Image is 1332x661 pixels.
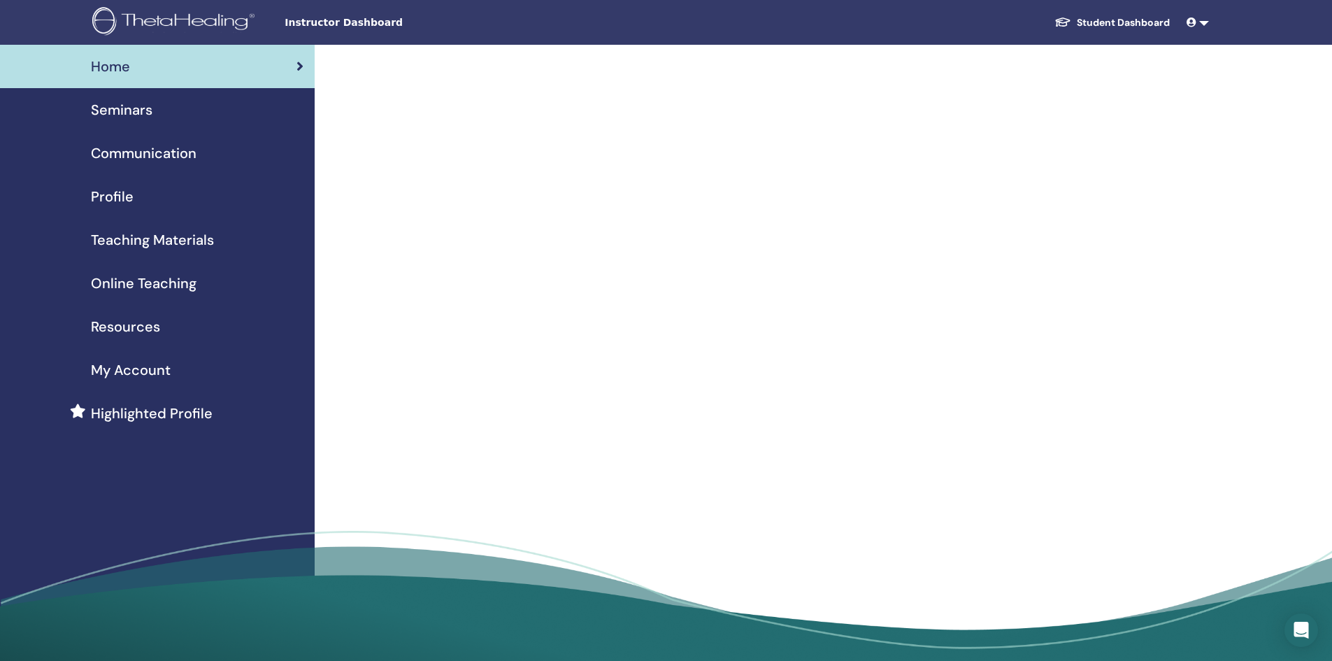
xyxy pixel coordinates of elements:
[91,360,171,381] span: My Account
[91,273,196,294] span: Online Teaching
[1043,10,1181,36] a: Student Dashboard
[91,229,214,250] span: Teaching Materials
[91,99,152,120] span: Seminars
[91,316,160,337] span: Resources
[91,143,196,164] span: Communication
[91,56,130,77] span: Home
[92,7,259,38] img: logo.png
[285,15,494,30] span: Instructor Dashboard
[1284,613,1318,647] div: Open Intercom Messenger
[1054,16,1071,28] img: graduation-cap-white.svg
[91,186,134,207] span: Profile
[91,403,213,424] span: Highlighted Profile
